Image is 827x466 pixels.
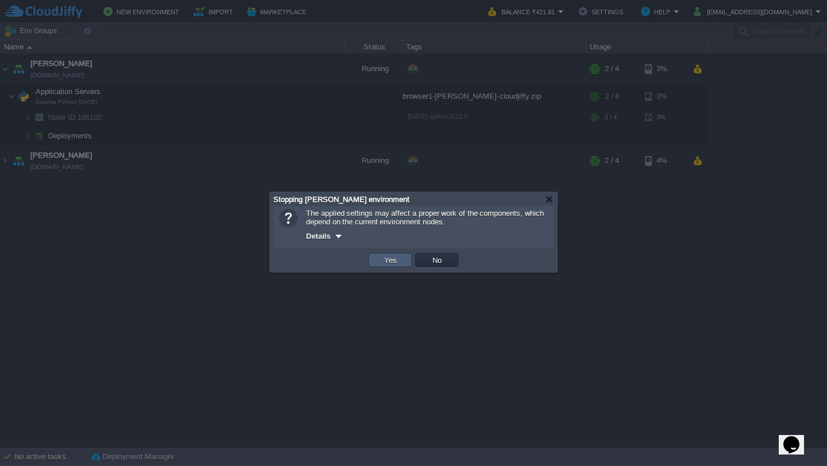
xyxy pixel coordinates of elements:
[779,420,816,455] iframe: chat widget
[273,195,409,204] span: Stopping [PERSON_NAME] environment
[306,209,544,226] span: The applied settings may affect a proper work of the components, which depend on the current envi...
[429,255,445,265] button: No
[306,232,331,240] span: Details
[381,255,400,265] button: Yes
